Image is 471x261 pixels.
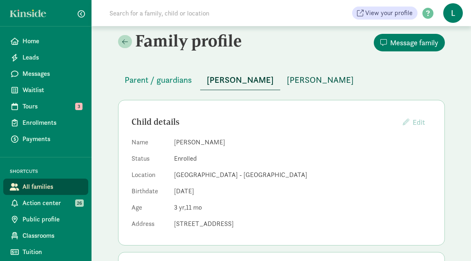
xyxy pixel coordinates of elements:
span: 11 [186,203,202,212]
span: Messages [22,69,82,79]
span: 3 [174,203,186,212]
span: Leads [22,53,82,62]
span: Enrollments [22,118,82,128]
a: Home [3,33,88,49]
dt: Age [132,203,167,216]
span: All families [22,182,82,192]
span: Payments [22,134,82,144]
a: Public profile [3,211,88,228]
button: [PERSON_NAME] [200,70,280,90]
span: Waitlist [22,85,82,95]
span: Home [22,36,82,46]
input: Search for a family, child or location [105,5,334,21]
dd: Enrolled [174,154,431,164]
div: Child details [132,115,396,128]
iframe: Chat Widget [430,222,471,261]
button: [PERSON_NAME] [280,70,360,90]
a: Leads [3,49,88,66]
span: Edit [413,117,425,127]
a: Enrollments [3,115,88,131]
a: Waitlist [3,82,88,98]
a: [PERSON_NAME] [280,75,360,85]
dd: [STREET_ADDRESS] [174,219,431,229]
dt: Name [132,137,167,150]
span: 3 [75,103,83,110]
span: Classrooms [22,231,82,241]
span: Parent / guardians [125,73,192,86]
span: L [443,3,463,23]
button: Parent / guardians [118,70,199,90]
a: View your profile [352,7,417,20]
span: Message family [390,37,438,48]
span: Tuition [22,247,82,257]
button: Message family [374,34,445,51]
span: 26 [75,199,84,207]
span: [DATE] [174,187,194,195]
span: [PERSON_NAME] [207,73,274,86]
span: Tours [22,102,82,111]
a: Classrooms [3,228,88,244]
button: Edit [396,113,431,131]
a: Payments [3,131,88,147]
span: View your profile [365,8,413,18]
span: Public profile [22,215,82,224]
a: Tours 3 [3,98,88,115]
h2: Family profile [118,31,280,51]
a: Tuition [3,244,88,260]
dd: [PERSON_NAME] [174,137,431,147]
dt: Status [132,154,167,167]
dt: Location [132,170,167,183]
a: [PERSON_NAME] [200,75,280,85]
dt: Birthdate [132,186,167,199]
a: All families [3,179,88,195]
dd: [GEOGRAPHIC_DATA] - [GEOGRAPHIC_DATA] [174,170,431,180]
a: Action center 26 [3,195,88,211]
a: Parent / guardians [118,75,199,85]
a: Messages [3,66,88,82]
span: [PERSON_NAME] [287,73,354,86]
dt: Address [132,219,167,232]
span: Action center [22,198,82,208]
